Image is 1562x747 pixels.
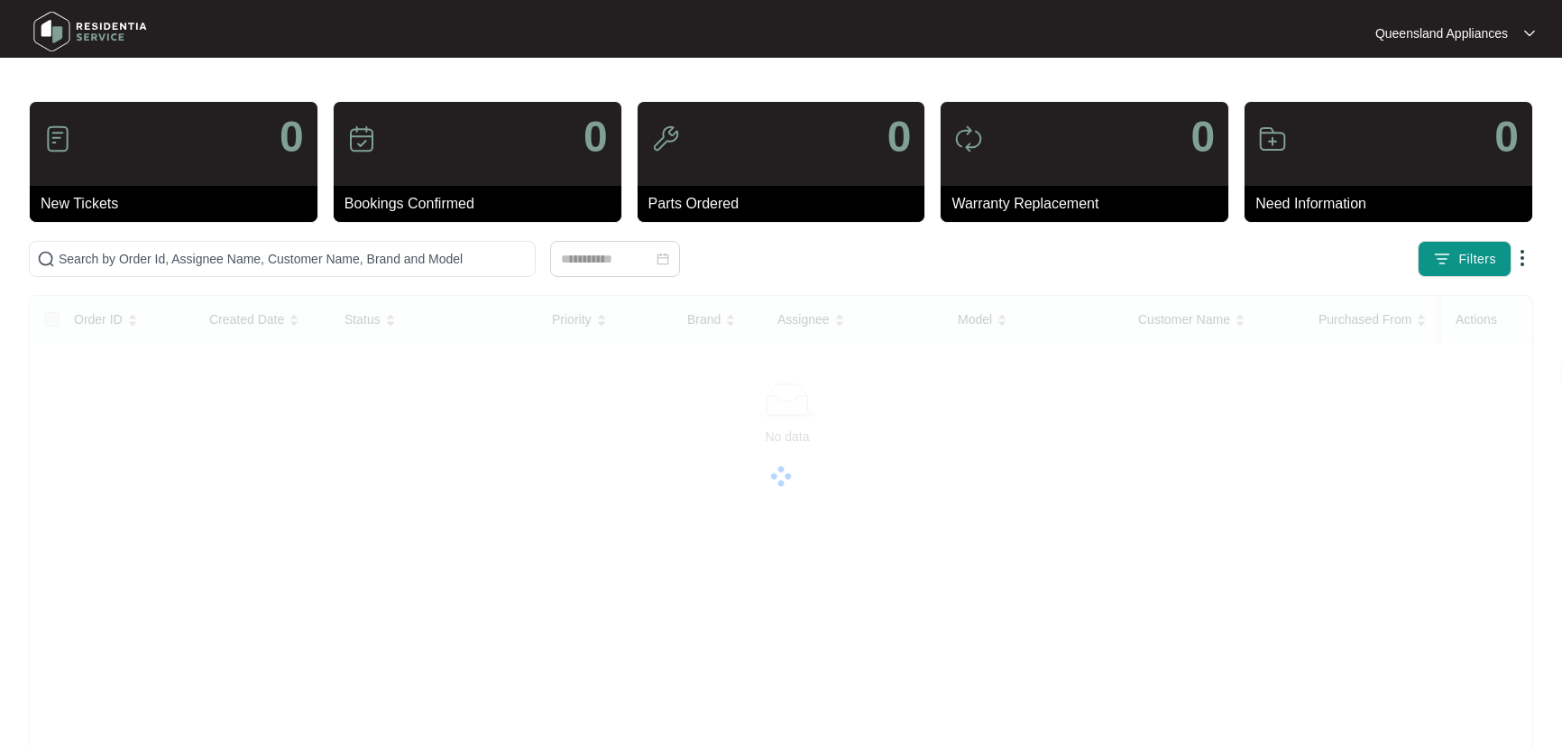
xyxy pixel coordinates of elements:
[37,250,55,268] img: search-icon
[1511,247,1533,269] img: dropdown arrow
[1433,250,1451,268] img: filter icon
[59,249,528,269] input: Search by Order Id, Assignee Name, Customer Name, Brand and Model
[951,193,1228,215] p: Warranty Replacement
[347,124,376,153] img: icon
[954,124,983,153] img: icon
[43,124,72,153] img: icon
[1458,250,1496,269] span: Filters
[41,193,317,215] p: New Tickets
[648,193,925,215] p: Parts Ordered
[651,124,680,153] img: icon
[1418,241,1511,277] button: filter iconFilters
[1375,24,1508,42] p: Queensland Appliances
[1258,124,1287,153] img: icon
[583,115,608,159] p: 0
[345,193,621,215] p: Bookings Confirmed
[1524,29,1535,38] img: dropdown arrow
[1255,193,1532,215] p: Need Information
[280,115,304,159] p: 0
[1494,115,1519,159] p: 0
[27,5,153,59] img: residentia service logo
[887,115,912,159] p: 0
[1190,115,1215,159] p: 0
